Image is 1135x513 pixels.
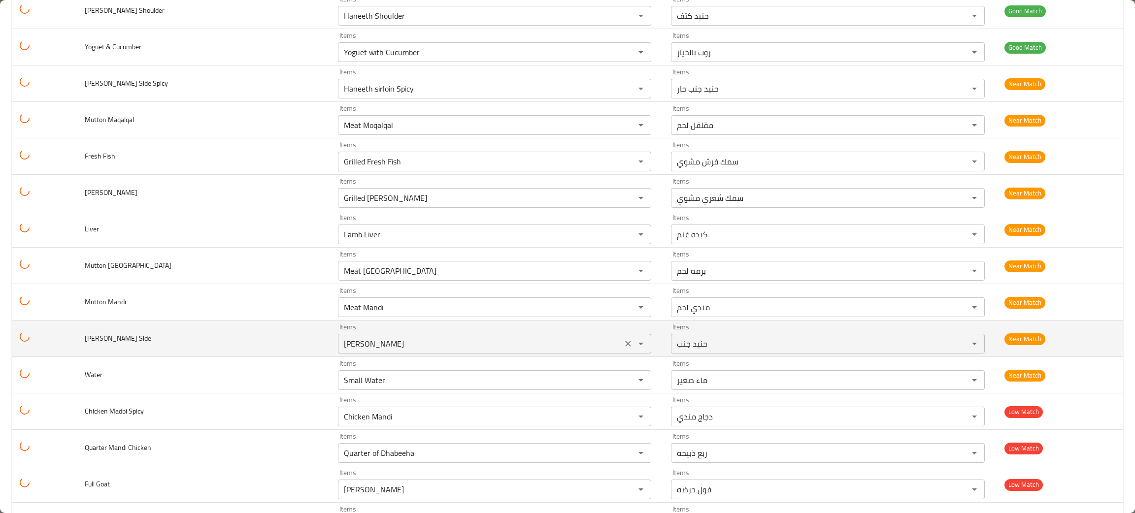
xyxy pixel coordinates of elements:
span: Full Goat [85,478,110,490]
span: Quarter Mandi Chicken [85,441,151,454]
button: Open [968,300,981,314]
button: Open [968,373,981,387]
span: Near Match [1004,151,1045,162]
button: Open [634,264,648,278]
span: Near Match [1004,78,1045,90]
button: Open [634,155,648,168]
button: Open [634,373,648,387]
button: Open [634,191,648,205]
span: Near Match [1004,297,1045,308]
button: Open [968,410,981,423]
button: Open [968,337,981,351]
span: Near Match [1004,188,1045,199]
span: Near Match [1004,333,1045,345]
span: Low Match [1004,479,1043,490]
button: Open [634,82,648,96]
button: Open [968,9,981,23]
button: Open [968,227,981,241]
button: Open [634,446,648,460]
span: Water [85,368,102,381]
button: Open [634,118,648,132]
span: Near Match [1004,370,1045,381]
span: Low Match [1004,406,1043,417]
button: Open [968,191,981,205]
button: Open [634,410,648,423]
button: Open [968,264,981,278]
button: Open [634,227,648,241]
span: Low Match [1004,443,1043,454]
button: Open [634,9,648,23]
span: Mutton [GEOGRAPHIC_DATA] [85,259,171,272]
span: Good Match [1004,5,1046,17]
button: Open [968,482,981,496]
button: Open [634,482,648,496]
span: Mutton Maqalqal [85,113,134,126]
button: Open [968,155,981,168]
span: Fresh Fish [85,150,115,162]
span: Liver [85,223,99,235]
span: Yoguet & Cucumber [85,40,141,53]
span: Mutton Mandi [85,295,126,308]
button: Open [634,337,648,351]
span: [PERSON_NAME] [85,186,137,199]
span: [PERSON_NAME] Shoulder [85,4,165,17]
button: Open [968,45,981,59]
button: Open [634,45,648,59]
span: [PERSON_NAME] Side Spicy [85,77,168,90]
span: Near Match [1004,115,1045,126]
button: Open [968,118,981,132]
button: Open [634,300,648,314]
button: Open [968,82,981,96]
span: [PERSON_NAME] Side [85,332,151,345]
span: Good Match [1004,42,1046,53]
button: Open [968,446,981,460]
span: Chicken Madbi Spicy [85,405,144,417]
span: Near Match [1004,224,1045,235]
span: Near Match [1004,260,1045,272]
button: Clear [621,337,635,351]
